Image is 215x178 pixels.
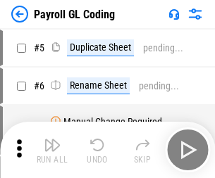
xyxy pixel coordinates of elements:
[187,6,204,23] img: Settings menu
[63,117,162,127] div: Manual Change Required
[168,8,180,20] img: Support
[139,81,179,91] div: pending...
[11,6,28,23] img: Back
[67,77,130,94] div: Rename Sheet
[67,39,134,56] div: Duplicate Sheet
[143,43,183,53] div: pending...
[34,42,44,53] span: # 5
[34,80,44,91] span: # 6
[34,8,115,21] div: Payroll GL Coding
